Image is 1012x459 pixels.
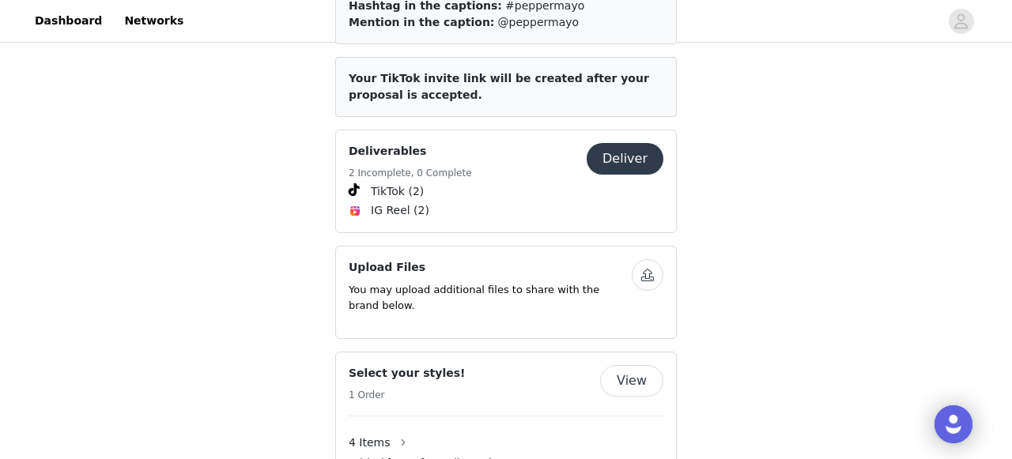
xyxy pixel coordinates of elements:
[25,3,111,39] a: Dashboard
[371,202,429,219] span: IG Reel (2)
[498,16,579,28] span: @peppermayo
[349,205,361,217] img: Instagram Reels Icon
[349,16,494,28] span: Mention in the caption:
[349,282,632,313] p: You may upload additional files to share with the brand below.
[349,388,465,402] h5: 1 Order
[935,405,972,443] div: Open Intercom Messenger
[335,130,677,233] div: Deliverables
[349,143,472,160] h4: Deliverables
[349,365,465,382] h4: Select your styles!
[349,72,649,101] span: Your TikTok invite link will be created after your proposal is accepted.
[115,3,193,39] a: Networks
[600,365,663,397] button: View
[371,183,424,200] span: TikTok (2)
[349,166,472,180] h5: 2 Incomplete, 0 Complete
[953,9,969,34] div: avatar
[587,143,663,175] button: Deliver
[349,435,391,451] span: 4 Items
[349,259,632,276] h4: Upload Files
